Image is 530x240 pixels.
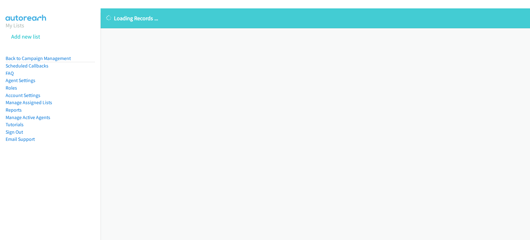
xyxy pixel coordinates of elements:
[6,114,50,120] a: Manage Active Agents
[6,70,14,76] a: FAQ
[6,55,71,61] a: Back to Campaign Management
[6,129,23,135] a: Sign Out
[6,107,22,113] a: Reports
[106,14,524,22] p: Loading Records ...
[6,85,17,91] a: Roles
[6,136,35,142] a: Email Support
[11,33,40,40] a: Add new list
[6,22,24,29] a: My Lists
[6,92,40,98] a: Account Settings
[6,122,24,127] a: Tutorials
[6,99,52,105] a: Manage Assigned Lists
[6,77,35,83] a: Agent Settings
[6,63,48,69] a: Scheduled Callbacks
